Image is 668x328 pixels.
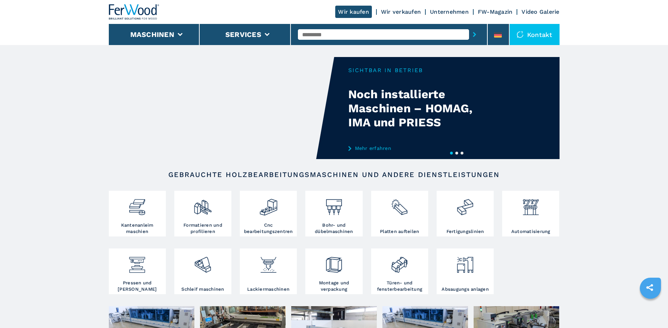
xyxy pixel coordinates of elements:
[174,248,231,294] a: Schleif maschinen
[259,193,278,216] img: centro_di_lavoro_cnc_2.png
[502,191,559,236] a: Automatisierung
[305,248,362,294] a: Montage und verpackung
[510,24,560,45] div: Kontakt
[193,250,212,274] img: levigatrici_2.png
[461,152,463,154] button: 3
[641,279,658,296] a: sharethis
[371,191,428,236] a: Platten aufteilen
[430,8,469,15] a: Unternehmen
[109,248,166,294] a: Pressen und [PERSON_NAME]
[371,248,428,294] a: Türen- und fensterbearbeitung
[109,57,334,159] video: Your browser does not support the video tag.
[240,248,297,294] a: Lackiermaschinen
[348,145,486,151] a: Mehr erfahren
[176,222,230,235] h3: Formatieren und profilieren
[478,8,513,15] a: FW-Magazin
[193,193,212,216] img: squadratrici_2.png
[373,280,426,292] h3: Türen- und fensterbearbeitung
[307,280,361,292] h3: Montage und verpackung
[335,6,372,18] a: Wir kaufen
[517,31,524,38] img: Kontakt
[456,250,474,274] img: aspirazione_1.png
[111,280,164,292] h3: Pressen und [PERSON_NAME]
[638,296,663,323] iframe: Chat
[390,193,409,216] img: sezionatrici_2.png
[240,191,297,236] a: Cnc bearbeitungszentren
[130,30,174,39] button: Maschinen
[131,170,537,179] h2: Gebrauchte Holzbearbeitungsmaschinen und andere Dienstleistungen
[181,286,224,292] h3: Schleif maschinen
[111,222,164,235] h3: Kantenanleim maschien
[307,222,361,235] h3: Bohr- und dübelmaschinen
[522,8,559,15] a: Video Galerie
[225,30,261,39] button: Services
[242,222,295,235] h3: Cnc bearbeitungszentren
[442,286,489,292] h3: Absaugungs anlagen
[469,26,480,43] button: submit-button
[128,193,146,216] img: bordatrici_1.png
[259,250,278,274] img: verniciatura_1.png
[305,191,362,236] a: Bohr- und dübelmaschinen
[128,250,146,274] img: pressa-strettoia.png
[455,152,458,154] button: 2
[109,4,160,20] img: Ferwood
[381,8,421,15] a: Wir verkaufen
[109,191,166,236] a: Kantenanleim maschien
[247,286,289,292] h3: Lackiermaschinen
[450,152,453,154] button: 1
[456,193,474,216] img: linee_di_produzione_2.png
[325,250,343,274] img: montaggio_imballaggio_2.png
[380,228,419,235] h3: Platten aufteilen
[511,228,550,235] h3: Automatisierung
[522,193,540,216] img: automazione.png
[437,191,494,236] a: Fertigungslinien
[390,250,409,274] img: lavorazione_porte_finestre_2.png
[325,193,343,216] img: foratrici_inseritrici_2.png
[174,191,231,236] a: Formatieren und profilieren
[437,248,494,294] a: Absaugungs anlagen
[447,228,484,235] h3: Fertigungslinien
